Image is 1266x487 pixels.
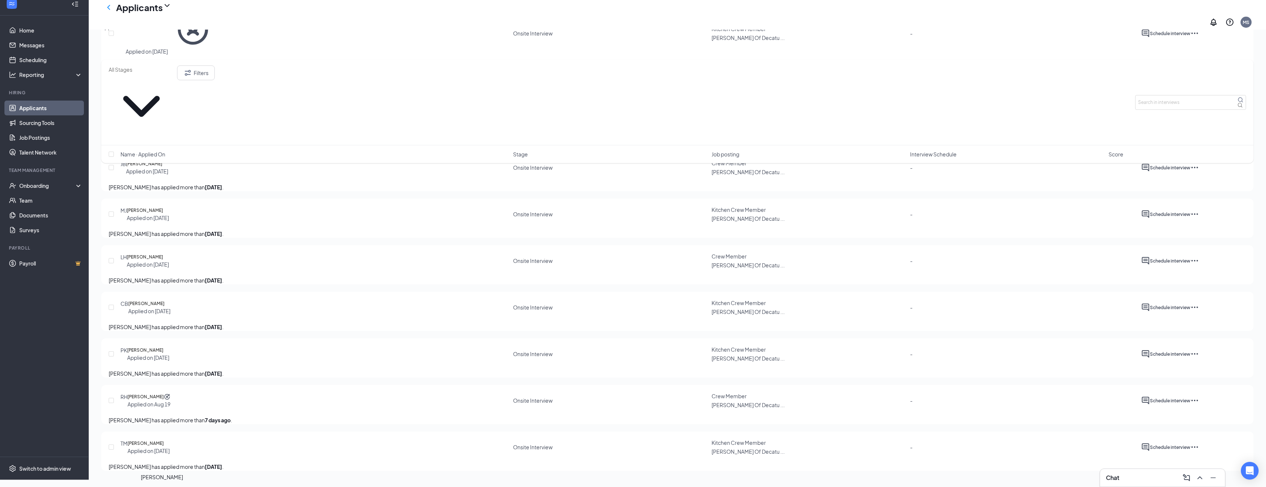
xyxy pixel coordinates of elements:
p: [PERSON_NAME] has applied more than . [109,463,1246,471]
p: [PERSON_NAME] has applied more than . [109,416,1246,424]
b: 7 days ago [205,417,231,423]
span: Name · Applied On [121,151,165,158]
input: Search in interviews [1135,95,1246,110]
span: Schedule interview [1150,258,1190,264]
p: [PERSON_NAME] Of Decatu ... [712,261,906,269]
span: Kitchen Crew Member [712,300,766,306]
b: [DATE] [205,230,222,237]
span: Score [1109,151,1123,158]
svg: QuestionInfo [1225,18,1234,27]
svg: UserCheck [9,182,16,189]
p: [PERSON_NAME] has applied more than . [109,183,1246,191]
button: ComposeMessage [1181,472,1192,484]
a: Messages [19,38,82,53]
button: Schedule interview [1150,349,1190,358]
span: Kitchen Crew Member [712,206,766,213]
span: - [910,397,913,404]
svg: Ellipses [1190,256,1199,265]
span: - [910,257,913,264]
svg: ChevronDown [109,74,174,139]
button: Minimize [1207,472,1219,484]
div: Applied on [DATE] [127,214,169,221]
svg: Filter [183,68,192,77]
span: - [910,211,913,217]
a: Job Postings [19,130,82,145]
div: Open Intercom Messenger [1241,462,1259,480]
svg: ChevronLeft [104,3,113,12]
button: Schedule interview [1150,443,1190,452]
div: LH [121,253,127,261]
svg: Settings [9,465,16,472]
span: Schedule interview [1150,351,1190,357]
svg: Collapse [71,0,79,8]
div: Payroll [9,245,81,251]
div: Onsite Interview [513,210,553,218]
span: - [910,444,913,450]
div: Applied on [DATE] [128,447,170,454]
a: Documents [19,208,82,223]
a: PayrollCrown [19,256,82,271]
div: PK [121,346,127,354]
span: Schedule interview [1150,212,1190,217]
div: Hiring [9,89,81,96]
button: Schedule interview [1150,396,1190,405]
a: Applicants [19,101,82,115]
b: [DATE] [205,277,222,284]
span: - [910,351,913,357]
svg: Ellipses [1190,396,1199,405]
p: [PERSON_NAME] Of Decatu ... [712,168,906,176]
svg: Ellipses [1190,443,1199,452]
svg: Ellipses [1190,349,1199,358]
button: Filter Filters [177,65,215,80]
p: [PERSON_NAME] Of Decatu ... [712,308,906,315]
div: Applied on [DATE] [128,307,170,315]
div: RH [121,393,128,400]
h3: Chat [1106,474,1119,482]
svg: MagnifyingGlass [1238,97,1243,103]
b: [DATE] [205,324,222,330]
svg: ActiveChat [1141,443,1150,452]
a: Team [19,193,82,208]
svg: Notifications [1209,18,1218,27]
p: [PERSON_NAME] Of Decatu ... [712,215,906,222]
h5: [PERSON_NAME] [127,207,163,214]
h5: [PERSON_NAME] [127,253,163,261]
div: Applied on Aug 19 [128,400,170,408]
div: Onsite Interview [513,257,553,264]
div: CB [121,300,128,307]
a: Sourcing Tools [19,115,82,130]
div: Onsite Interview [513,304,553,311]
span: Schedule interview [1150,305,1190,310]
div: Team Management [9,167,81,173]
svg: ActiveChat [1141,256,1150,265]
h5: [PERSON_NAME] [128,393,164,400]
a: Scheduling [19,53,82,67]
b: [DATE] [205,184,222,190]
div: Onsite Interview [513,443,553,451]
h5: [PERSON_NAME] [128,440,164,447]
div: MS [1243,19,1249,26]
div: Applied on [DATE] [127,354,169,361]
h5: [PERSON_NAME] [128,300,164,307]
p: [PERSON_NAME] Of Decatu ... [712,401,906,409]
button: Schedule interview [1150,303,1190,312]
span: Interview Schedule [910,151,957,158]
a: Surveys [19,223,82,237]
button: Schedule interview [1150,256,1190,265]
svg: Analysis [9,71,16,78]
div: Applied on [DATE] [126,168,168,175]
button: ChevronUp [1194,472,1206,484]
a: Home [19,23,82,38]
input: All Stages [109,65,174,74]
div: Onboarding [19,182,76,189]
svg: Ellipses [1190,303,1199,312]
span: Job posting [712,151,739,158]
div: Onsite Interview [513,397,553,404]
a: Talent Network [19,145,82,160]
span: Crew Member [712,253,747,260]
div: [PERSON_NAME] [141,473,183,481]
b: [DATE] [205,370,222,377]
svg: ChevronDown [163,1,172,10]
svg: Ellipses [1190,210,1199,219]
